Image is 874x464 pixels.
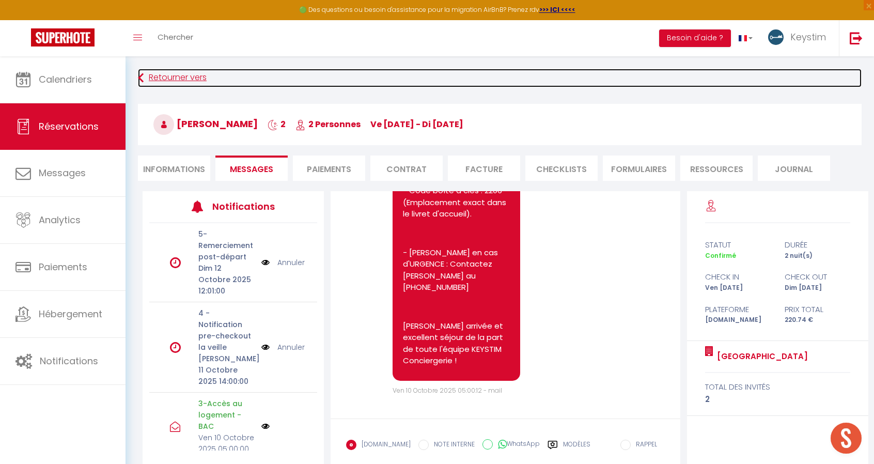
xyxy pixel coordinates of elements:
div: Ouvrir le chat [831,423,862,454]
a: ... Keystim [760,20,839,56]
img: Super Booking [31,28,95,47]
p: 5-Remerciement post-départ [198,228,255,262]
div: Prix total [777,303,857,316]
div: durée [777,239,857,251]
p: 4 - Notification pre-checkout la veille [198,307,255,353]
span: Paiements [39,260,87,273]
li: Contrat [370,156,443,181]
img: NO IMAGE [261,342,270,353]
a: Retourner vers [138,69,862,87]
div: 220.74 € [777,315,857,325]
label: NOTE INTERNE [429,440,475,451]
div: check out [777,271,857,283]
span: Ven 10 Octobre 2025 05:00:12 - mail [393,386,502,395]
li: Informations [138,156,210,181]
div: [DOMAIN_NAME] [698,315,778,325]
li: Paiements [293,156,365,181]
label: [DOMAIN_NAME] [356,440,411,451]
img: logout [850,32,863,44]
h3: Notifications [212,195,282,218]
p: [PERSON_NAME] 11 Octobre 2025 14:00:00 [198,353,255,387]
span: Chercher [158,32,193,42]
div: 2 nuit(s) [777,251,857,261]
p: - [PERSON_NAME] en cas d'URGENCE : Contactez [PERSON_NAME] au [PHONE_NUMBER] [403,247,510,293]
div: Ven [DATE] [698,283,778,293]
span: ve [DATE] - di [DATE] [370,118,463,130]
li: CHECKLISTS [525,156,598,181]
label: Modèles [563,440,590,458]
a: Annuler [277,342,305,353]
span: Analytics [39,213,81,226]
p: Ven 10 Octobre 2025 05:00:00 [198,432,255,455]
label: RAPPEL [631,440,657,451]
span: 2 Personnes [295,118,361,130]
div: statut [698,239,778,251]
button: Besoin d'aide ? [659,29,731,47]
span: [PERSON_NAME] [153,117,258,130]
span: Réservations [39,120,99,133]
li: Facture [448,156,520,181]
span: Notifications [40,354,98,367]
span: Confirmé [705,251,736,260]
img: ... [768,29,784,45]
a: Chercher [150,20,201,56]
div: Plateforme [698,303,778,316]
p: Dim 12 Octobre 2025 12:01:00 [198,262,255,297]
li: FORMULAIRES [603,156,675,181]
span: Messages [230,163,273,175]
p: 3-Accès au logement - BAC [198,398,255,432]
span: Hébergement [39,307,102,320]
img: NO IMAGE [261,257,270,268]
label: WhatsApp [493,439,540,451]
span: Keystim [790,30,826,43]
div: check in [698,271,778,283]
span: 2 [268,118,286,130]
span: Calendriers [39,73,92,86]
a: >>> ICI <<<< [539,5,575,14]
div: total des invités [705,381,850,393]
div: 2 [705,393,850,406]
p: - Code boîte à clés : 2206 (Emplacement exact dans le livret d'accueil). [403,185,510,220]
span: Messages [39,166,86,179]
div: Dim [DATE] [777,283,857,293]
a: Annuler [277,257,305,268]
p: [PERSON_NAME] arrivée et excellent séjour de la part de toute l'équipe KEYSTIM Conciergerie ! [403,320,510,367]
li: Ressources [680,156,753,181]
img: NO IMAGE [261,422,270,430]
li: Journal [758,156,830,181]
a: [GEOGRAPHIC_DATA] [713,350,808,363]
